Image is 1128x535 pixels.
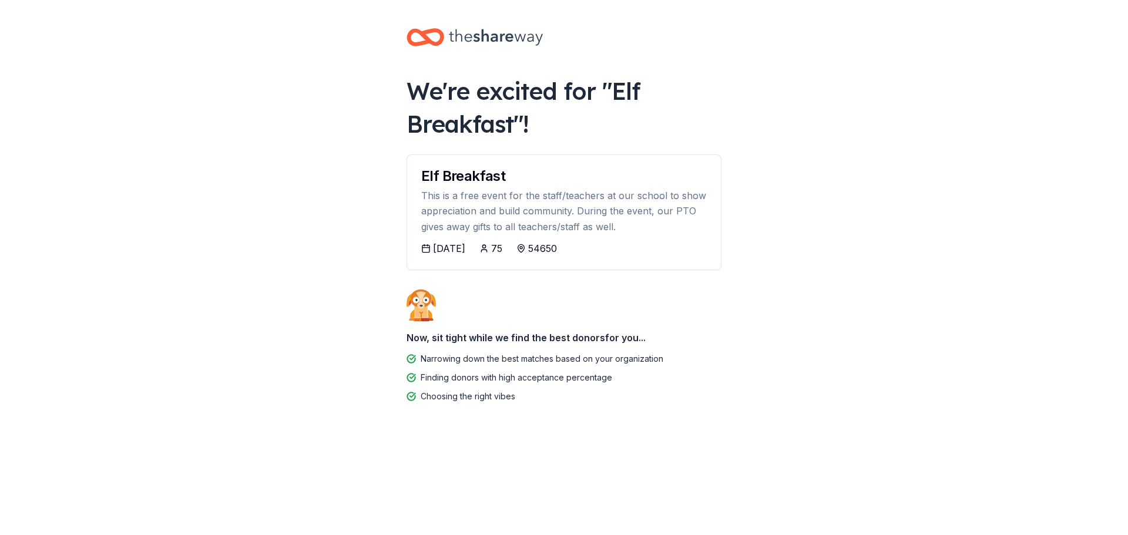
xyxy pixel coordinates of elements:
[528,241,557,255] div: 54650
[491,241,502,255] div: 75
[421,389,515,403] div: Choosing the right vibes
[407,289,436,321] img: Dog waiting patiently
[407,326,721,349] div: Now, sit tight while we find the best donors for you...
[421,169,707,183] div: Elf Breakfast
[421,371,612,385] div: Finding donors with high acceptance percentage
[421,352,663,366] div: Narrowing down the best matches based on your organization
[407,75,721,140] div: We're excited for " Elf Breakfast "!
[421,188,707,234] div: This is a free event for the staff/teachers at our school to show appreciation and build communit...
[433,241,465,255] div: [DATE]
